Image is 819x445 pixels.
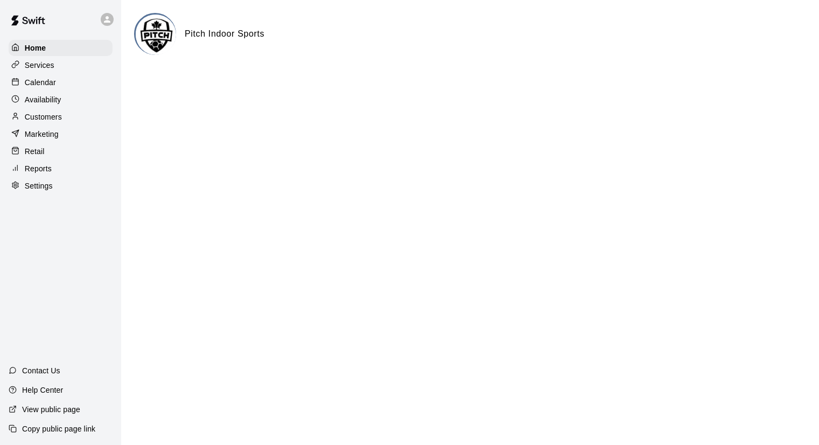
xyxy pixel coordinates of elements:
p: Marketing [25,129,59,140]
a: Retail [9,143,113,159]
p: Retail [25,146,45,157]
a: Reports [9,161,113,177]
p: Home [25,43,46,53]
a: Home [9,40,113,56]
a: Calendar [9,74,113,91]
h6: Pitch Indoor Sports [185,27,264,41]
p: Help Center [22,385,63,395]
p: Availability [25,94,61,105]
p: Services [25,60,54,71]
a: Settings [9,178,113,194]
img: Pitch Indoor Sports logo [136,15,176,55]
p: Contact Us [22,365,60,376]
p: View public page [22,404,80,415]
a: Services [9,57,113,73]
p: Calendar [25,77,56,88]
a: Marketing [9,126,113,142]
a: Availability [9,92,113,108]
p: Customers [25,112,62,122]
p: Settings [25,180,53,191]
a: Customers [9,109,113,125]
p: Reports [25,163,52,174]
p: Copy public page link [22,423,95,434]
